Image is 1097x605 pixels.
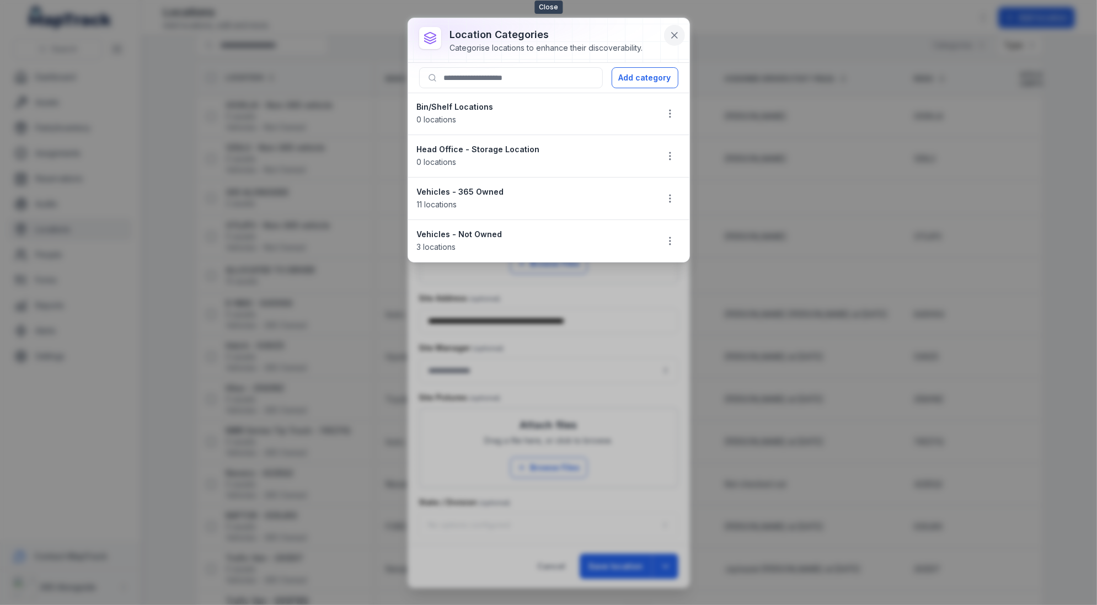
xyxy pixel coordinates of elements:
span: 11 locations [417,200,457,209]
strong: Vehicles - Not Owned [417,229,649,240]
span: 0 locations [417,157,457,167]
button: Add category [612,67,678,88]
strong: Bin/Shelf Locations [417,101,649,113]
span: 3 locations [417,242,456,251]
span: Close [534,1,563,14]
h3: location categories [450,27,643,42]
div: Categorise locations to enhance their discoverability. [450,42,643,53]
strong: Head Office - Storage Location [417,144,649,155]
strong: Vehicles - 365 Owned [417,186,649,197]
span: 0 locations [417,115,457,124]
